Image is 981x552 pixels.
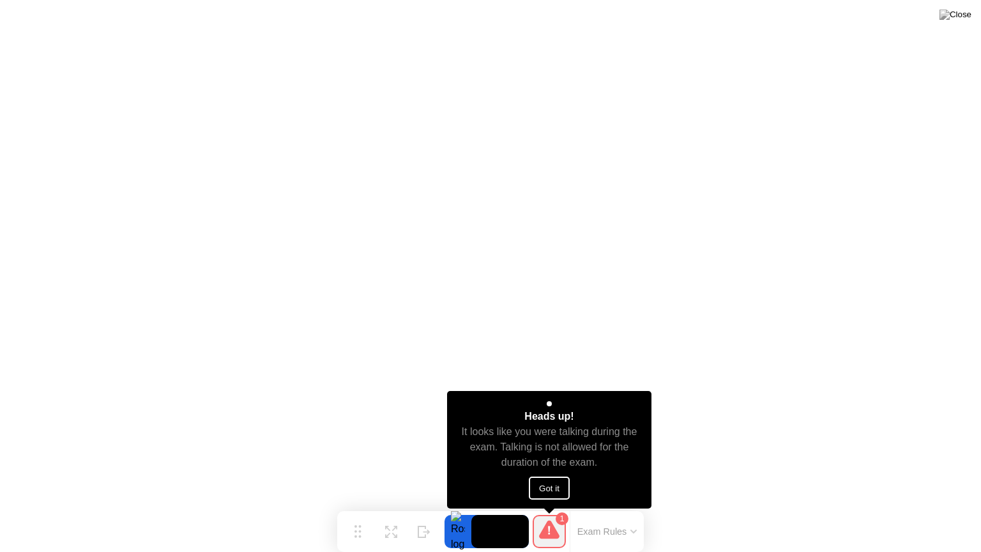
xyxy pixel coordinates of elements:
button: Exam Rules [574,526,641,537]
div: Heads up! [524,409,574,424]
div: It looks like you were talking during the exam. Talking is not allowed for the duration of the exam. [459,424,641,470]
div: 1 [556,512,568,525]
img: Close [939,10,971,20]
button: Got it [529,477,570,500]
